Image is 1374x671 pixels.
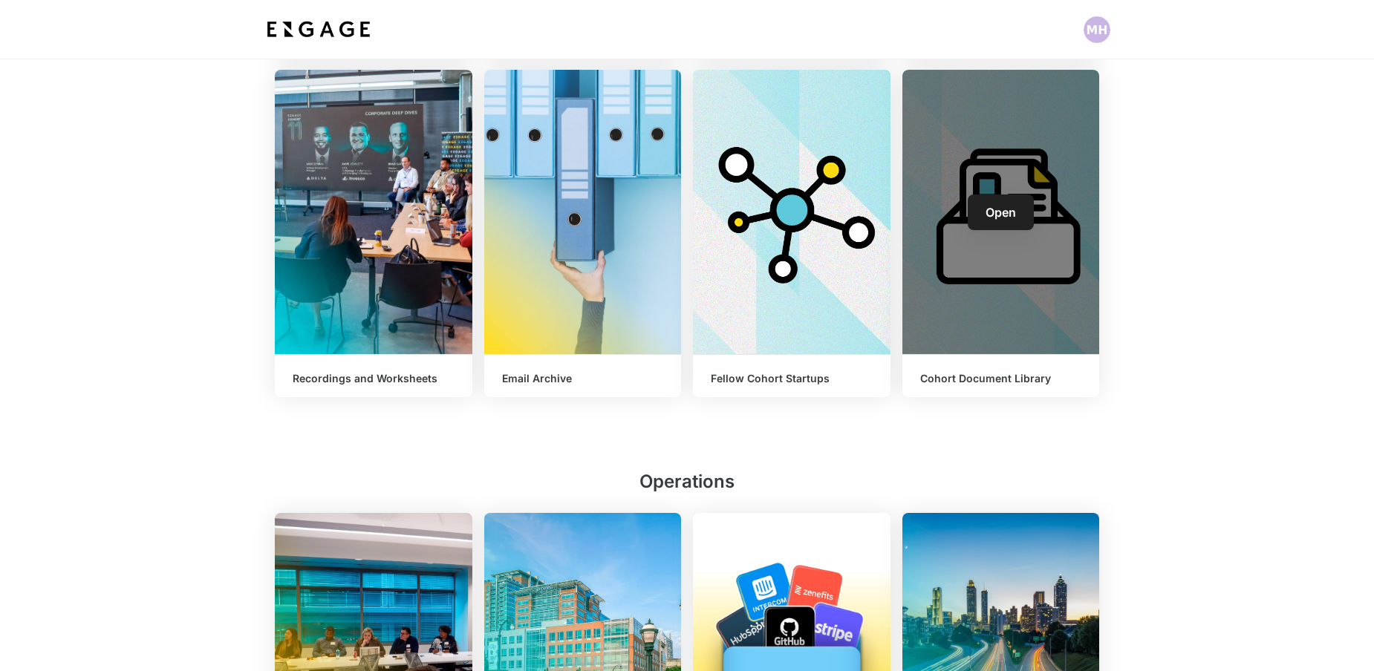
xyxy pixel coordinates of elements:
a: Open [968,194,1034,230]
button: Open profile menu [1084,16,1110,43]
h6: Cohort Document Library [920,373,1082,385]
h6: Recordings and Worksheets [293,373,455,385]
h6: Email Archive [502,373,664,385]
h2: Operations [275,468,1099,501]
img: bdf1fb74-1727-4ba0-a5bd-bc74ae9fc70b.jpeg [264,16,374,43]
h6: Fellow Cohort Startups [711,373,873,385]
span: Open [986,205,1016,220]
img: Profile picture of Maddie Harper [1084,16,1110,43]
